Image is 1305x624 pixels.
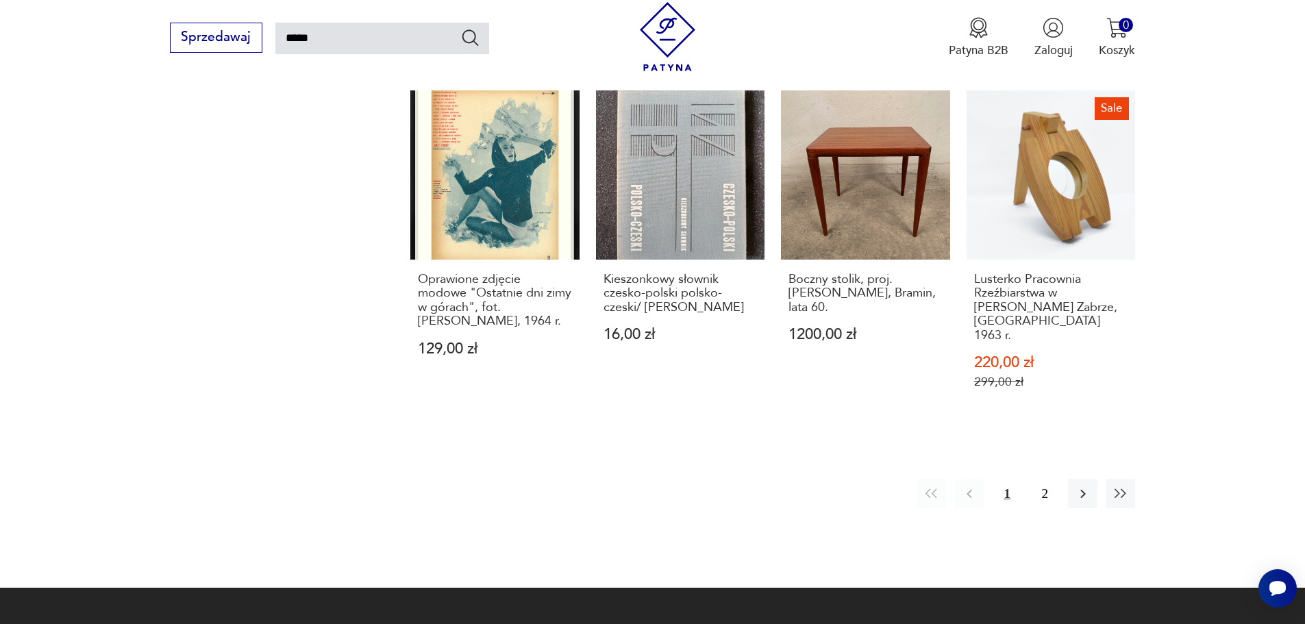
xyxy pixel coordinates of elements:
[1043,17,1064,38] img: Ikonka użytkownika
[1034,17,1073,58] button: Zaloguj
[1106,17,1128,38] img: Ikona koszyka
[949,17,1008,58] a: Ikona medaluPatyna B2B
[1030,479,1060,508] button: 2
[1258,569,1297,608] iframe: Smartsupp widget button
[974,273,1128,342] h3: Lusterko Pracownia Rzeźbiarstwa w [PERSON_NAME] Zabrze, [GEOGRAPHIC_DATA] 1963 r.
[993,479,1022,508] button: 1
[170,33,262,44] a: Sprzedawaj
[974,355,1128,370] p: 220,00 zł
[968,17,989,38] img: Ikona medalu
[633,2,702,71] img: Patyna - sklep z meblami i dekoracjami vintage
[418,273,572,329] h3: Oprawione zdjęcie modowe "Ostatnie dni zimy w górach", fot. [PERSON_NAME], 1964 r.
[604,273,758,314] h3: Kieszonkowy słownik czesko-polski polsko-czeski/ [PERSON_NAME]
[460,27,480,47] button: Szukaj
[949,17,1008,58] button: Patyna B2B
[410,90,580,421] a: Oprawione zdjęcie modowe "Ostatnie dni zimy w górach", fot. Henry Clark, 1964 r.Oprawione zdjęcie...
[788,273,943,314] h3: Boczny stolik, proj. [PERSON_NAME], Bramin, lata 60.
[1099,17,1135,58] button: 0Koszyk
[974,375,1128,389] p: 299,00 zł
[1119,18,1133,32] div: 0
[1034,42,1073,58] p: Zaloguj
[604,327,758,342] p: 16,00 zł
[1099,42,1135,58] p: Koszyk
[418,342,572,356] p: 129,00 zł
[781,90,950,421] a: Boczny stolik, proj. Henry Walter Klein, Bramin, lata 60.Boczny stolik, proj. [PERSON_NAME], Bram...
[967,90,1136,421] a: SaleLusterko Pracownia Rzeźbiarstwa w Drewnie Henryk Kluska Zabrze, Polska 1963 r.Lusterko Pracow...
[170,23,262,53] button: Sprzedawaj
[788,327,943,342] p: 1200,00 zł
[596,90,765,421] a: Kieszonkowy słownik czesko-polski polsko-czeski/ Henryk BatowskiKieszonkowy słownik czesko-polski...
[949,42,1008,58] p: Patyna B2B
